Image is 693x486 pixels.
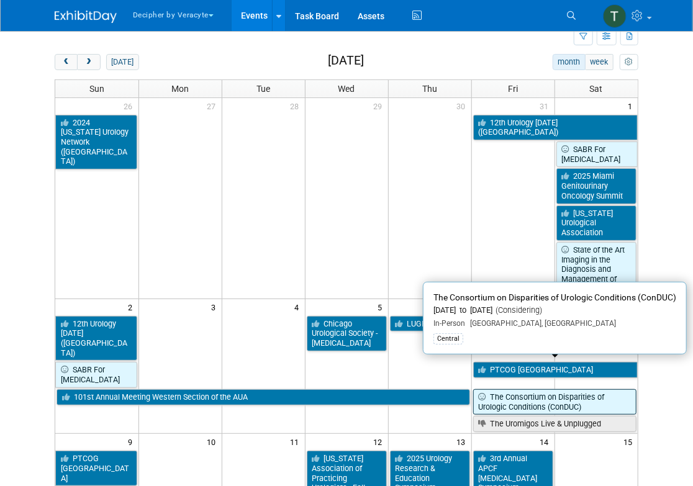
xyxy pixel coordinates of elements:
a: SABR For [MEDICAL_DATA] [556,142,638,167]
i: Personalize Calendar [625,58,633,66]
span: 26 [123,98,138,114]
a: Chicago Urological Society - [MEDICAL_DATA] [307,316,387,351]
span: 15 [622,434,638,449]
span: 14 [539,434,555,449]
div: [DATE] to [DATE] [433,305,676,316]
span: Thu [422,84,437,94]
div: Central [433,333,463,344]
span: 10 [206,434,222,449]
span: 11 [289,434,305,449]
span: 2 [127,299,138,315]
button: [DATE] [106,54,139,70]
span: 1 [627,98,638,114]
span: 12 [373,434,388,449]
span: (Considering) [492,305,542,315]
span: Sun [89,84,104,94]
span: Fri [508,84,518,94]
a: State of the Art Imaging in the Diagnosis and Management of [MEDICAL_DATA] [556,242,637,297]
span: 13 [456,434,471,449]
button: myCustomButton [620,54,638,70]
a: SABR For [MEDICAL_DATA] [55,362,137,387]
a: 101st Annual Meeting Western Section of the AUA [57,389,470,405]
span: 4 [294,299,305,315]
a: PTCOG [GEOGRAPHIC_DATA] [473,362,638,378]
span: [GEOGRAPHIC_DATA], [GEOGRAPHIC_DATA] [465,319,616,328]
span: 3 [211,299,222,315]
span: 27 [206,98,222,114]
a: 2024 [US_STATE] Urology Network ([GEOGRAPHIC_DATA]) [55,115,137,170]
img: Tony Alvarado [603,4,627,28]
a: [US_STATE] Urological Association [556,205,637,241]
a: The Consortium on Disparities of Urologic Conditions (ConDUC) [473,389,637,415]
h2: [DATE] [328,54,364,68]
span: In-Person [433,319,465,328]
a: LUGPA Annual Meeting [390,316,637,332]
span: Tue [256,84,270,94]
a: 12th Urology [DATE] ([GEOGRAPHIC_DATA]) [55,316,137,361]
a: 2025 Miami Genitourinary Oncology Summit [556,168,637,204]
span: 29 [373,98,388,114]
span: Sat [590,84,603,94]
span: 31 [539,98,555,114]
span: 9 [127,434,138,449]
button: week [585,54,614,70]
span: Wed [338,84,355,94]
a: 12th Urology [DATE] ([GEOGRAPHIC_DATA]) [473,115,638,140]
img: ExhibitDay [55,11,117,23]
span: 30 [456,98,471,114]
a: PTCOG [GEOGRAPHIC_DATA] [55,451,137,486]
span: The Consortium on Disparities of Urologic Conditions (ConDUC) [433,292,676,302]
a: The Uromigos Live & Unplugged [473,416,637,432]
button: month [553,54,586,70]
button: next [77,54,100,70]
button: prev [55,54,78,70]
span: 5 [377,299,388,315]
span: Mon [171,84,189,94]
span: 28 [289,98,305,114]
